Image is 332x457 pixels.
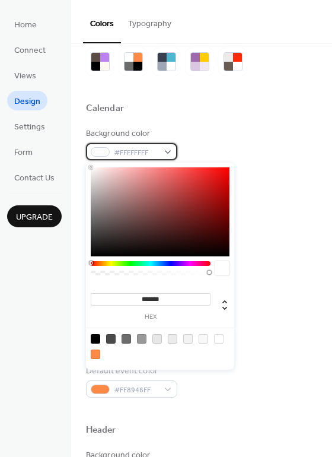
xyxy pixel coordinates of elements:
div: Header [86,424,116,437]
span: Contact Us [14,172,55,185]
div: rgb(231, 231, 231) [152,334,162,344]
span: #FFFFFFFF [114,147,158,159]
span: #FF8946FF [114,384,158,396]
span: Views [14,70,36,82]
a: Form [7,142,40,161]
div: rgb(255, 255, 255) [214,334,224,344]
div: rgb(243, 243, 243) [183,334,193,344]
div: rgb(108, 108, 108) [122,334,131,344]
a: Contact Us [7,167,62,187]
span: Connect [14,45,46,57]
div: rgb(74, 74, 74) [106,334,116,344]
div: Background color [86,128,175,140]
div: rgb(153, 153, 153) [137,334,146,344]
button: Upgrade [7,205,62,227]
div: Default event color [86,365,175,377]
span: Design [14,96,40,108]
a: Settings [7,116,52,136]
a: Home [7,14,44,34]
div: rgb(248, 248, 248) [199,334,208,344]
div: Calendar [86,103,124,115]
a: Views [7,65,43,85]
a: Design [7,91,47,110]
span: Home [14,19,37,31]
a: Connect [7,40,53,59]
div: rgb(0, 0, 0) [91,334,100,344]
div: rgb(255, 137, 70) [91,350,100,359]
span: Form [14,147,33,159]
span: Settings [14,121,45,134]
span: Upgrade [16,211,53,224]
label: hex [91,314,210,320]
div: rgb(235, 235, 235) [168,334,177,344]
